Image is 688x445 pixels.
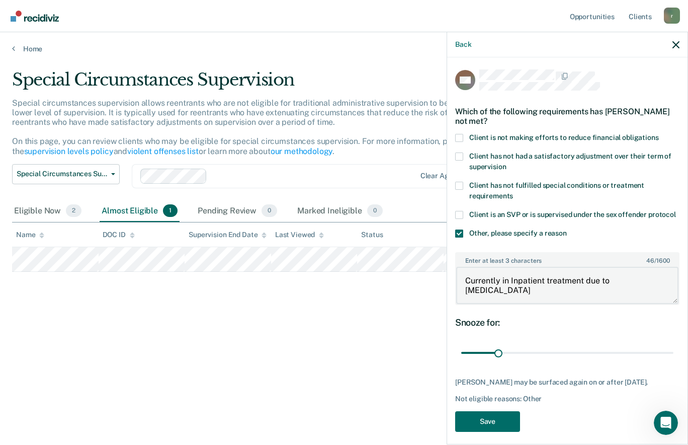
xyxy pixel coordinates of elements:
a: violent offenses list [127,146,199,156]
div: Marked Ineligible [295,200,385,222]
span: 46 [646,257,654,264]
p: Special circumstances supervision allows reentrants who are not eligible for traditional administ... [12,98,506,156]
span: Client is an SVP or is supervised under the sex offender protocol [469,210,676,218]
div: Clear agents [420,172,463,180]
span: Client has not had a satisfactory adjustment over their term of supervision [469,152,671,171]
div: Status [361,231,383,239]
iframe: Intercom live chat [654,411,678,435]
div: Almost Eligible [100,200,180,222]
div: Pending Review [196,200,279,222]
div: Supervision End Date [189,231,267,239]
button: Save [455,411,520,432]
div: Eligible Now [12,200,83,222]
span: 0 [262,204,277,217]
button: Profile dropdown button [664,8,680,24]
div: Special Circumstances Supervision [12,69,528,98]
div: DOC ID [103,231,135,239]
span: Client is not making efforts to reduce financial obligations [469,133,659,141]
span: Client has not fulfilled special conditions or treatment requirements [469,181,644,200]
div: Not eligible reasons: Other [455,395,679,403]
div: [PERSON_NAME] may be surfaced again on or after [DATE]. [455,378,679,387]
div: Which of the following requirements has [PERSON_NAME] not met? [455,99,679,134]
span: 2 [66,204,81,217]
button: Back [455,40,471,49]
div: Last Viewed [275,231,324,239]
span: / 1600 [646,257,669,264]
img: Recidiviz [11,11,59,22]
a: our methodology [271,146,333,156]
label: Enter at least 3 characters [456,253,678,264]
div: Snooze for: [455,317,679,328]
span: 0 [367,204,383,217]
div: Name [16,231,44,239]
span: Special Circumstances Supervision [17,170,107,178]
textarea: Currently in Inpatient treatment due to relaps [456,267,678,304]
span: Other, please specify a reason [469,229,567,237]
div: r [664,8,680,24]
a: supervision levels policy [24,146,114,156]
span: 1 [163,204,178,217]
a: Home [12,44,676,53]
